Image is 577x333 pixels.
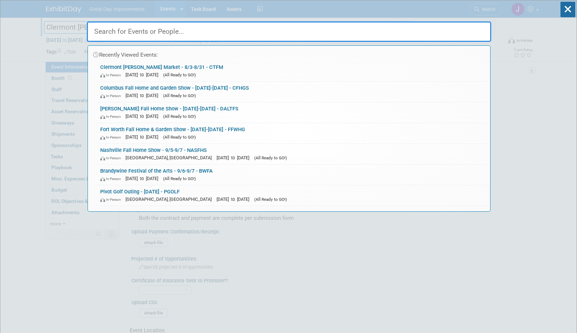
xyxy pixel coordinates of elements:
[126,72,162,77] span: [DATE] to [DATE]
[254,155,287,160] span: (All Ready to GO!)
[97,123,487,143] a: Fort Worth Fall Home & Garden Show - [DATE]-[DATE] - FFWHG In-Person [DATE] to [DATE] (All Ready ...
[91,46,487,61] div: Recently Viewed Events:
[100,73,124,77] span: In-Person
[97,165,487,185] a: Brandywine Festival of the Arts - 9/6-9/7 - BWFA In-Person [DATE] to [DATE] (All Ready to GO!)
[100,94,124,98] span: In-Person
[217,155,253,160] span: [DATE] to [DATE]
[97,82,487,102] a: Columbus Fall Home and Garden Show - [DATE]-[DATE] - CFHGS In-Person [DATE] to [DATE] (All Ready ...
[100,135,124,140] span: In-Person
[126,197,215,202] span: [GEOGRAPHIC_DATA], [GEOGRAPHIC_DATA]
[97,102,487,123] a: [PERSON_NAME] Fall Home Show - [DATE]-[DATE] - DALTFS In-Person [DATE] to [DATE] (All Ready to GO!)
[163,72,196,77] span: (All Ready to GO!)
[126,155,215,160] span: [GEOGRAPHIC_DATA], [GEOGRAPHIC_DATA]
[163,114,196,119] span: (All Ready to GO!)
[87,21,491,42] input: Search for Events or People...
[97,185,487,206] a: Pivot Golf Outing - [DATE] - PGOLF In-Person [GEOGRAPHIC_DATA], [GEOGRAPHIC_DATA] [DATE] to [DATE...
[126,134,162,140] span: [DATE] to [DATE]
[126,93,162,98] span: [DATE] to [DATE]
[97,144,487,164] a: Nashville Fall Home Show - 9/5-9/7 - NASFHS In-Person [GEOGRAPHIC_DATA], [GEOGRAPHIC_DATA] [DATE]...
[126,176,162,181] span: [DATE] to [DATE]
[126,114,162,119] span: [DATE] to [DATE]
[217,197,253,202] span: [DATE] to [DATE]
[100,156,124,160] span: In-Person
[163,176,196,181] span: (All Ready to GO!)
[100,197,124,202] span: In-Person
[163,93,196,98] span: (All Ready to GO!)
[100,114,124,119] span: In-Person
[97,61,487,81] a: Clermont [PERSON_NAME] Market - 8/3-8/31 - CTFM In-Person [DATE] to [DATE] (All Ready to GO!)
[100,177,124,181] span: In-Person
[163,135,196,140] span: (All Ready to GO!)
[254,197,287,202] span: (All Ready to GO!)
